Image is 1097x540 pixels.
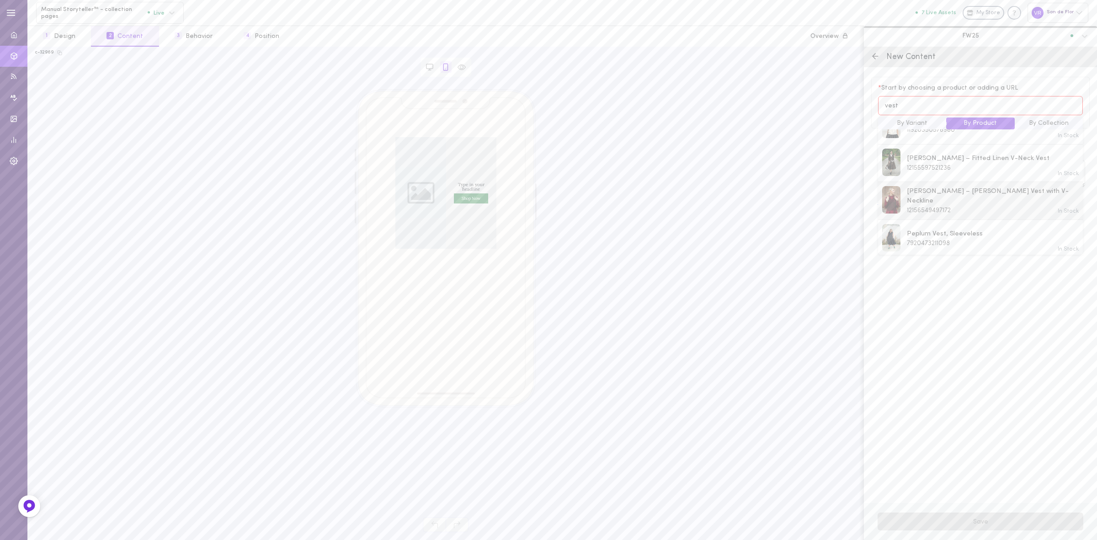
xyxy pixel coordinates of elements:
[976,9,1000,17] span: My Store
[27,26,91,47] button: 1Design
[878,84,1083,93] span: Start by choosing a product or adding a URL
[878,199,911,206] button: + Add Slide
[22,499,36,513] img: Feedback Button
[1028,3,1088,22] div: Son de Flor
[159,26,228,47] button: 3Behavior
[962,32,979,40] span: FW25
[107,32,114,39] span: 2
[175,32,182,39] span: 3
[795,26,864,47] button: Overview
[946,118,1014,129] button: By Product
[1015,118,1083,129] button: By Collection
[916,10,963,16] a: 7 Live Assets
[446,517,469,532] span: Redo
[907,240,950,247] span: 7920473211098
[878,96,1083,116] input: Choose a page, SKU or insert a specific URL
[41,6,148,20] span: Manual Storyteller™ - collection pages
[1058,246,1079,252] span: In Stock
[423,517,446,532] span: Undo
[907,229,983,239] span: Peplum Vest, Sleeveless
[916,10,956,16] button: 7 Live Assets
[864,47,1097,67] div: New Content
[43,32,50,39] span: 1
[1058,171,1079,176] span: In Stock
[1058,208,1079,214] span: In Stock
[1007,6,1021,20] div: Knowledge center
[1058,133,1079,139] span: In Stock
[907,187,1079,206] span: [PERSON_NAME] – [PERSON_NAME] Vest with V-Neckline
[878,118,946,129] button: By Variant
[35,49,54,56] div: c-32969
[907,127,955,134] span: 11920350576980
[907,154,1049,164] span: [PERSON_NAME] – Fitted Linen V-Neck Vest
[963,6,1004,20] a: My Store
[454,193,488,203] span: Shop Now
[907,165,951,171] span: 12155597521236
[228,26,295,47] button: 4Position
[148,10,165,16] span: Live
[91,26,159,47] button: 2Content
[907,207,951,214] span: 12156549497172
[244,32,251,39] span: 4
[878,513,1083,530] button: Save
